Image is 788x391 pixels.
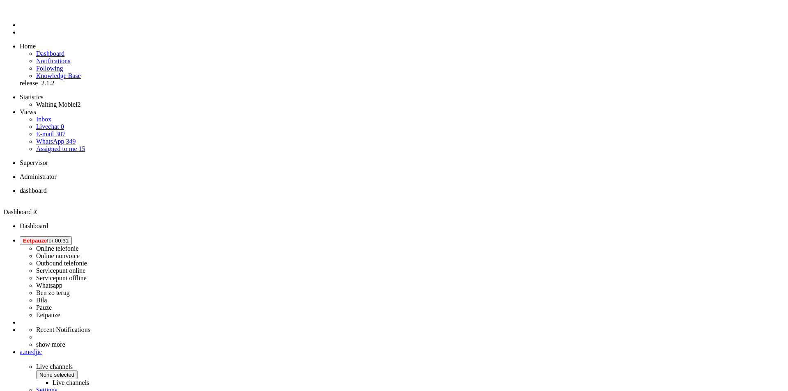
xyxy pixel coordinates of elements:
[36,274,87,281] label: Servicepunt offline
[36,130,54,137] span: E-mail
[36,252,80,259] label: Online nonvoice
[39,372,74,378] span: None selected
[20,29,785,36] li: Tickets menu
[20,194,785,202] div: Close tab
[36,50,64,57] span: Dashboard
[20,236,72,245] button: Eetpauzefor 00:31
[23,238,47,244] span: Eetpauze
[36,57,71,64] span: Notifications
[61,123,64,130] span: 0
[33,208,37,215] i: X
[20,236,785,319] li: Eetpauzefor 00:31 Online telefonieOnline nonvoiceOutbound telefonieServicepunt onlineServicepunt ...
[77,101,80,108] span: 2
[20,94,785,101] li: Statistics
[36,145,85,152] a: Assigned to me 15
[23,238,69,244] span: for 00:31
[36,65,63,72] a: Following
[36,101,80,108] a: Waiting Mobiel
[36,123,59,130] span: Livechat
[36,341,65,348] a: show more
[36,57,71,64] a: Notifications menu item
[36,138,76,145] a: WhatsApp 349
[36,72,81,79] span: Knowledge Base
[36,138,64,145] span: WhatsApp
[20,7,34,14] a: Omnidesk
[20,21,785,29] li: Dashboard menu
[20,80,54,87] span: release_2.1.2
[36,145,77,152] span: Assigned to me
[20,187,47,194] span: dashboard
[36,245,79,252] label: Online telefonie
[56,130,66,137] span: 307
[20,187,785,202] li: Dashboard
[36,326,785,334] li: Recent Notifications
[36,267,85,274] label: Servicepunt online
[20,159,785,167] li: Supervisor
[36,289,70,296] label: Ben zo terug
[20,222,785,230] li: Dashboard
[36,282,62,289] label: Whatsapp
[20,348,785,356] a: a.medjic
[36,50,64,57] a: Dashboard menu item
[3,208,32,215] span: Dashboard
[36,311,60,318] label: Eetpauze
[53,379,89,386] label: Live channels
[3,43,785,87] ul: dashboard menu items
[66,138,76,145] span: 349
[79,145,85,152] span: 15
[3,7,785,36] ul: Menu
[36,363,785,386] span: Live channels
[20,43,785,50] li: Home menu item
[36,130,66,137] a: E-mail 307
[36,123,64,130] a: Livechat 0
[36,260,87,267] label: Outbound telefonie
[20,108,785,116] li: Views
[36,72,81,79] a: Knowledge base
[36,370,78,379] button: None selected
[36,304,52,311] label: Pauze
[20,173,785,181] li: Administrator
[36,116,51,123] a: Inbox
[36,297,47,304] label: Bila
